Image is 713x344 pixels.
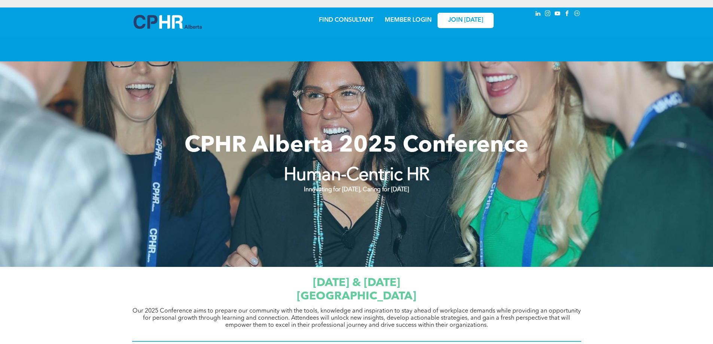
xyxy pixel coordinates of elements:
[132,308,581,328] span: Our 2025 Conference aims to prepare our community with the tools, knowledge and inspiration to st...
[134,15,202,29] img: A blue and white logo for cp alberta
[438,13,494,28] a: JOIN [DATE]
[185,135,528,157] span: CPHR Alberta 2025 Conference
[385,17,432,23] a: MEMBER LOGIN
[448,17,483,24] span: JOIN [DATE]
[304,187,409,193] strong: Innovating for [DATE], Caring for [DATE]
[563,9,572,19] a: facebook
[544,9,552,19] a: instagram
[297,291,416,302] span: [GEOGRAPHIC_DATA]
[573,9,581,19] a: Social network
[313,277,400,289] span: [DATE] & [DATE]
[534,9,542,19] a: linkedin
[554,9,562,19] a: youtube
[319,17,374,23] a: FIND CONSULTANT
[284,167,430,185] strong: Human-Centric HR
